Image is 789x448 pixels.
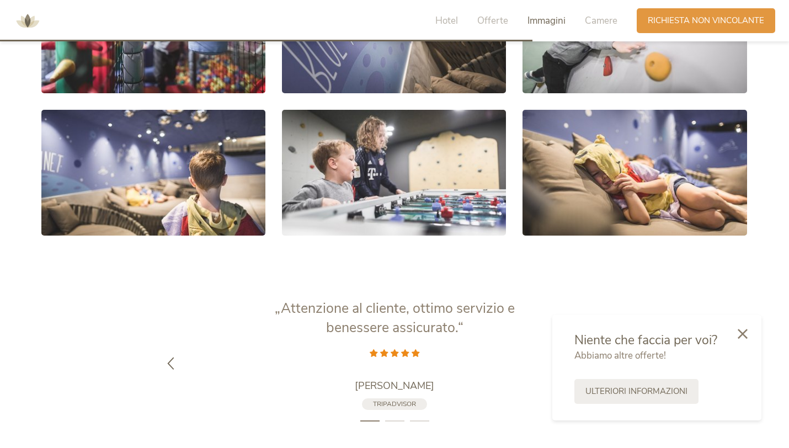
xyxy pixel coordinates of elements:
span: Hotel [435,14,458,27]
span: TripAdvisor [373,399,416,408]
span: Abbiamo altre offerte! [574,349,666,362]
a: Ulteriori informazioni [574,379,699,404]
span: Ulteriori informazioni [585,386,687,397]
a: TripAdvisor [362,398,427,410]
span: Offerte [477,14,508,27]
a: [PERSON_NAME] [257,379,532,393]
span: Niente che faccia per voi? [574,332,717,349]
span: [PERSON_NAME] [355,379,434,392]
span: Richiesta non vincolante [648,15,764,26]
span: Immagini [527,14,566,27]
img: AMONTI & LUNARIS Wellnessresort [11,4,44,38]
span: „Attenzione al cliente, ottimo servizio e benessere assicurato.“ [275,299,515,337]
a: AMONTI & LUNARIS Wellnessresort [11,17,44,24]
span: Camere [585,14,617,27]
